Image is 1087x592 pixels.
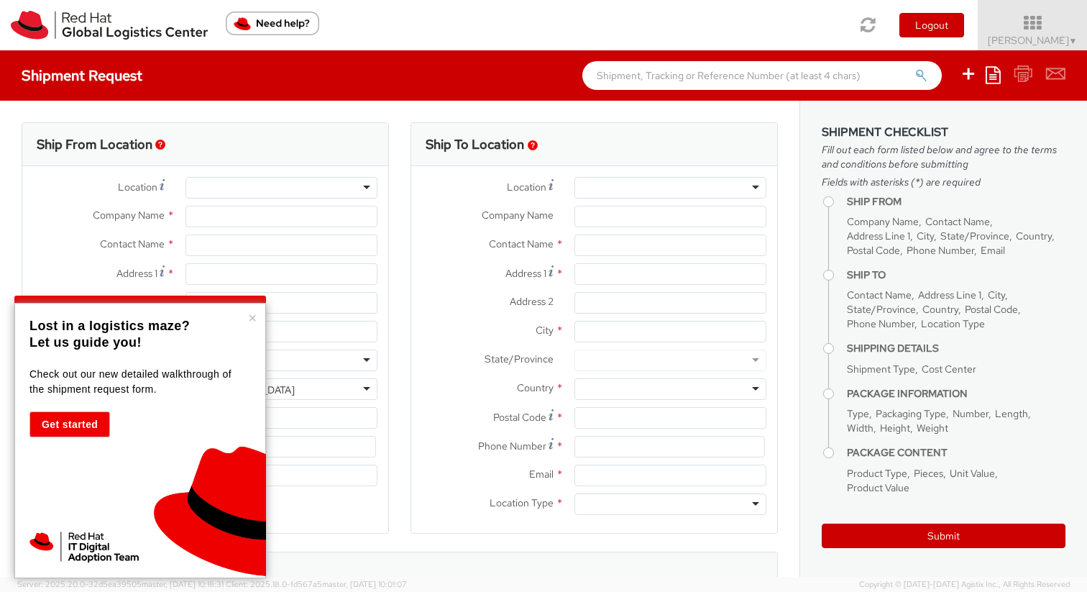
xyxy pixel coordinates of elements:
[922,363,976,375] span: Cost Center
[322,579,407,589] span: master, [DATE] 10:01:07
[93,209,165,222] span: Company Name
[507,181,546,193] span: Location
[100,237,165,250] span: Contact Name
[536,324,554,337] span: City
[847,481,909,494] span: Product Value
[995,407,1028,420] span: Length
[29,411,110,437] button: Get started
[37,137,152,152] h3: Ship From Location
[517,381,554,394] span: Country
[847,244,900,257] span: Postal Code
[847,288,912,301] span: Contact Name
[847,467,907,480] span: Product Type
[29,367,247,397] p: Check out our new detailed walkthrough of the shipment request form.
[899,13,964,37] button: Logout
[490,496,554,509] span: Location Type
[847,196,1065,207] h4: Ship From
[847,407,869,420] span: Type
[11,11,208,40] img: rh-logistics-00dfa346123c4ec078e1.svg
[29,319,190,333] strong: Lost in a logistics maze?
[917,422,948,434] span: Weight
[953,407,989,420] span: Number
[529,468,554,481] span: Email
[248,311,257,325] button: Close
[226,12,319,35] button: Need help?
[950,467,995,480] span: Unit Value
[847,363,915,375] span: Shipment Type
[226,579,407,589] span: Client: 2025.18.0-fd567a5
[847,422,873,434] span: Width
[822,175,1065,189] span: Fields with asterisks (*) are required
[914,467,943,480] span: Pieces
[505,267,546,280] span: Address 1
[822,524,1065,548] button: Submit
[918,288,981,301] span: Address Line 1
[426,137,524,152] h3: Ship To Location
[921,317,985,330] span: Location Type
[17,579,224,589] span: Server: 2025.20.0-32d5ea39505
[876,407,946,420] span: Packaging Type
[981,244,1005,257] span: Email
[485,352,554,365] span: State/Province
[22,68,142,83] h4: Shipment Request
[1069,35,1078,47] span: ▼
[116,267,157,280] span: Address 1
[478,440,546,452] span: Phone Number
[940,229,1009,242] span: State/Province
[510,295,554,308] span: Address 2
[118,181,157,193] span: Location
[29,335,142,350] strong: Let us guide you!
[847,447,1065,458] h4: Package Content
[859,579,1070,591] span: Copyright © [DATE]-[DATE] Agistix Inc., All Rights Reserved
[917,229,934,242] span: City
[489,237,554,250] span: Contact Name
[847,303,916,316] span: State/Province
[822,126,1065,139] h3: Shipment Checklist
[880,422,910,434] span: Height
[988,288,1005,301] span: City
[847,388,1065,399] h4: Package Information
[1016,229,1052,242] span: Country
[142,579,224,589] span: master, [DATE] 10:18:31
[907,244,974,257] span: Phone Number
[965,303,1018,316] span: Postal Code
[582,61,942,90] input: Shipment, Tracking or Reference Number (at least 4 chars)
[988,34,1078,47] span: [PERSON_NAME]
[847,270,1065,281] h4: Ship To
[822,142,1065,171] span: Fill out each form listed below and agree to the terms and conditions before submitting
[922,303,958,316] span: Country
[847,215,919,228] span: Company Name
[847,229,910,242] span: Address Line 1
[482,209,554,222] span: Company Name
[121,295,165,308] span: Address 2
[925,215,990,228] span: Contact Name
[847,317,914,330] span: Phone Number
[847,343,1065,354] h4: Shipping Details
[493,411,546,424] span: Postal Code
